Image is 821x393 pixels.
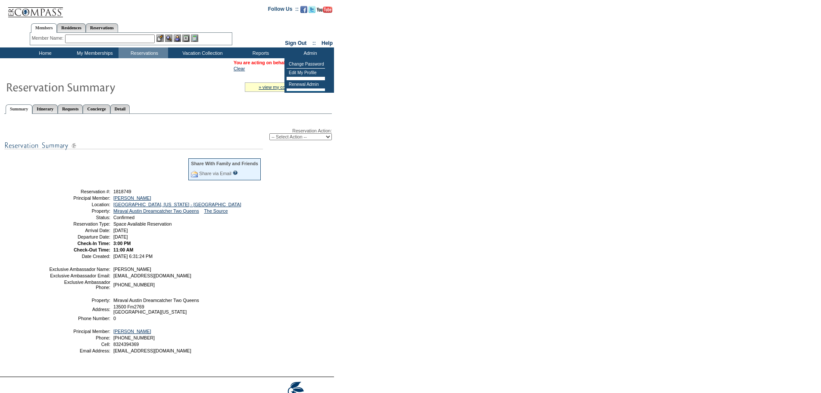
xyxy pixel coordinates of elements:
img: Become our fan on Facebook [300,6,307,13]
img: subTtlResSummary.gif [4,140,263,151]
td: Departure Date: [49,234,110,239]
span: 11:00 AM [113,247,133,252]
strong: Check-Out Time: [74,247,110,252]
td: Property: [49,208,110,214]
td: Exclusive Ambassador Name: [49,267,110,272]
a: Members [31,23,57,33]
a: [GEOGRAPHIC_DATA], [US_STATE] - [GEOGRAPHIC_DATA] [113,202,241,207]
a: Requests [58,104,83,113]
a: Reservations [86,23,118,32]
td: Exclusive Ambassador Email: [49,273,110,278]
a: Residences [57,23,86,32]
td: Property: [49,298,110,303]
span: [EMAIL_ADDRESS][DOMAIN_NAME] [113,348,191,353]
td: Reservation #: [49,189,110,194]
img: Subscribe to our YouTube Channel [317,6,332,13]
span: 0 [113,316,116,321]
td: Phone Number: [49,316,110,321]
td: Date Created: [49,254,110,259]
span: 3:00 PM [113,241,131,246]
img: Reservations [182,35,190,42]
span: [PERSON_NAME] [113,267,151,272]
span: [DATE] 6:31:24 PM [113,254,153,259]
td: Reservations [119,47,168,58]
a: Share via Email [199,171,231,176]
a: Clear [234,66,245,71]
span: Space Available Reservation [113,221,172,226]
span: [DATE] [113,228,128,233]
div: Reservation Action: [4,128,332,140]
td: Email Address: [49,348,110,353]
div: Share With Family and Friends [191,161,258,166]
span: :: [312,40,316,46]
a: Become our fan on Facebook [300,9,307,14]
td: Home [19,47,69,58]
td: Reservation Type: [49,221,110,226]
span: [EMAIL_ADDRESS][DOMAIN_NAME] [113,273,191,278]
td: Reports [235,47,284,58]
span: 8324394369 [113,342,139,347]
img: View [165,35,172,42]
a: Summary [6,104,32,114]
td: Cell: [49,342,110,347]
input: What is this? [233,170,238,175]
img: Impersonate [174,35,181,42]
a: Follow us on Twitter [309,9,315,14]
span: Confirmed [113,215,134,220]
td: Change Password [287,60,325,69]
td: Principal Member: [49,329,110,334]
a: Concierge [83,104,110,113]
a: Itinerary [32,104,58,113]
td: My Memberships [69,47,119,58]
a: Miraval Austin Dreamcatcher Two Queens [113,208,199,214]
strong: Check-In Time: [78,241,110,246]
a: Help [322,40,333,46]
td: Status: [49,215,110,220]
span: Miraval Austin Dreamcatcher Two Queens [113,298,199,303]
td: Renewal Admin [287,80,325,89]
img: Reservaton Summary [6,78,178,95]
span: [DATE] [113,234,128,239]
img: b_edit.gif [156,35,164,42]
td: Location: [49,202,110,207]
img: Follow us on Twitter [309,6,315,13]
a: Subscribe to our YouTube Channel [317,9,332,14]
a: [PERSON_NAME] [113,195,151,201]
td: Exclusive Ambassador Phone: [49,280,110,290]
td: Arrival Date: [49,228,110,233]
td: Address: [49,304,110,314]
td: Phone: [49,335,110,340]
td: Admin [284,47,334,58]
span: [PHONE_NUMBER] [113,335,155,340]
a: Sign Out [285,40,306,46]
td: Vacation Collection [168,47,235,58]
td: Principal Member: [49,195,110,201]
a: [PERSON_NAME] [113,329,151,334]
span: You are acting on behalf of: [234,60,332,65]
a: » view my contract utilization [259,85,317,90]
a: The Source [204,208,228,214]
td: Follow Us :: [268,5,299,16]
img: b_calculator.gif [191,35,198,42]
td: Edit My Profile [287,69,325,77]
div: Member Name: [32,35,65,42]
a: Detail [110,104,130,113]
span: 1818749 [113,189,131,194]
span: [PHONE_NUMBER] [113,282,155,287]
span: 13500 Fm2769 [GEOGRAPHIC_DATA][US_STATE] [113,304,187,314]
